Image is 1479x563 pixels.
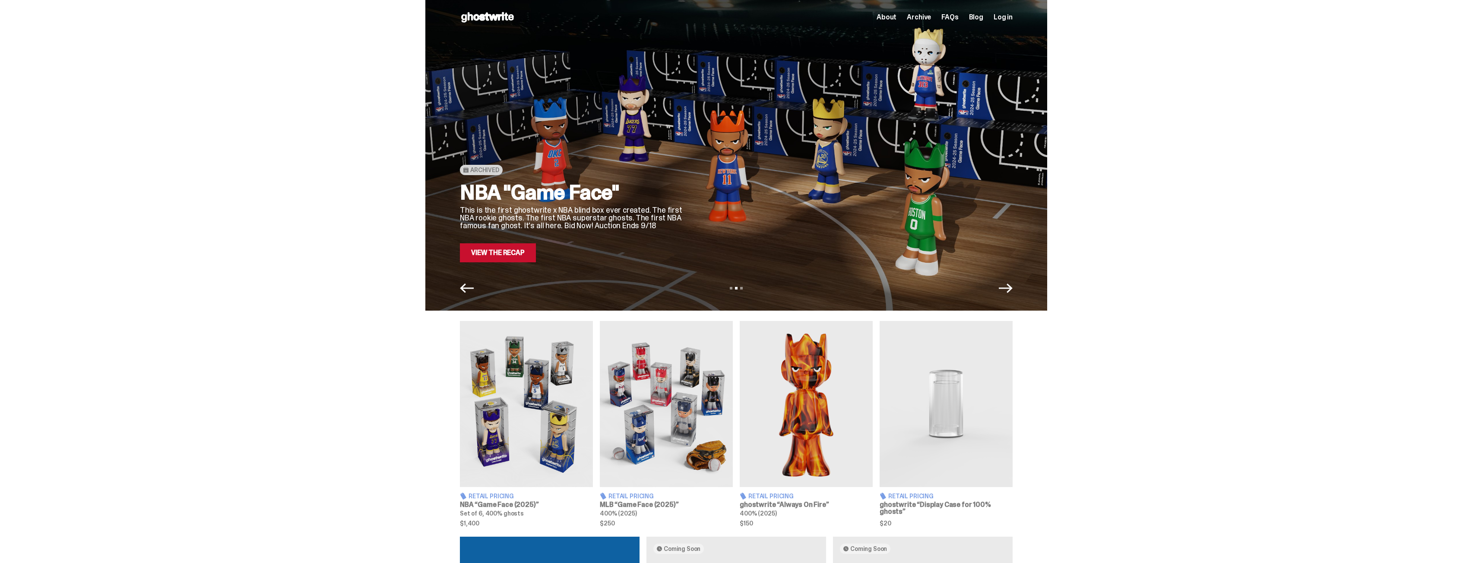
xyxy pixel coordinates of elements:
[460,520,593,526] span: $1,400
[880,520,1013,526] span: $20
[608,493,654,499] span: Retail Pricing
[740,520,873,526] span: $150
[460,321,593,526] a: Game Face (2025) Retail Pricing
[740,287,743,289] button: View slide 3
[994,14,1013,21] a: Log in
[740,321,873,526] a: Always On Fire Retail Pricing
[941,14,958,21] a: FAQs
[880,321,1013,526] a: Display Case for 100% ghosts Retail Pricing
[888,493,934,499] span: Retail Pricing
[748,493,794,499] span: Retail Pricing
[600,510,637,517] span: 400% (2025)
[469,493,514,499] span: Retail Pricing
[880,321,1013,487] img: Display Case for 100% ghosts
[460,243,536,262] a: View the Recap
[460,206,684,230] p: This is the first ghostwrite x NBA blind box ever created. The first NBA rookie ghosts. The first...
[460,321,593,487] img: Game Face (2025)
[740,501,873,508] h3: ghostwrite “Always On Fire”
[600,321,733,487] img: Game Face (2025)
[880,501,1013,515] h3: ghostwrite “Display Case for 100% ghosts”
[460,501,593,508] h3: NBA “Game Face (2025)”
[600,520,733,526] span: $250
[850,545,887,552] span: Coming Soon
[969,14,983,21] a: Blog
[907,14,931,21] a: Archive
[664,545,700,552] span: Coming Soon
[460,510,524,517] span: Set of 6, 400% ghosts
[460,182,684,203] h2: NBA "Game Face"
[740,510,776,517] span: 400% (2025)
[470,167,499,173] span: Archived
[730,287,732,289] button: View slide 1
[877,14,896,21] a: About
[600,501,733,508] h3: MLB “Game Face (2025)”
[600,321,733,526] a: Game Face (2025) Retail Pricing
[460,281,474,295] button: Previous
[999,281,1013,295] button: Next
[740,321,873,487] img: Always On Fire
[735,287,738,289] button: View slide 2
